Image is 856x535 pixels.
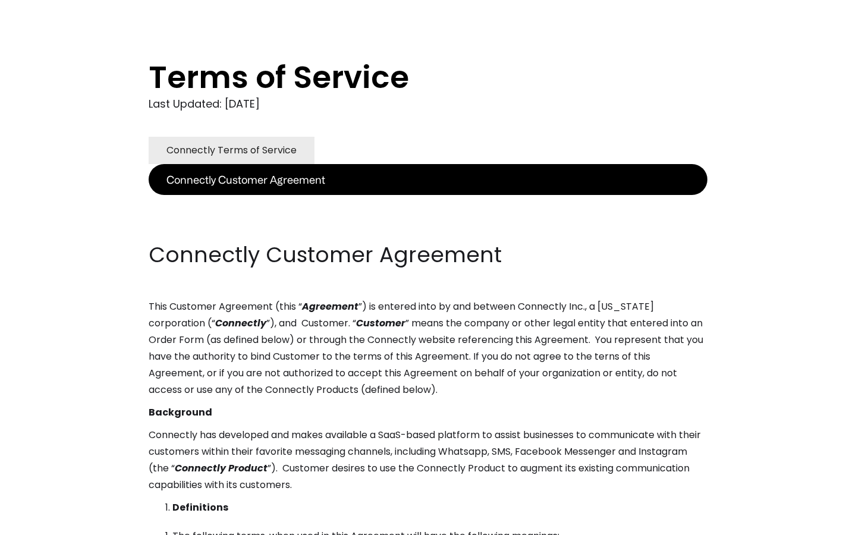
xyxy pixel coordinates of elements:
[149,95,707,113] div: Last Updated: [DATE]
[12,513,71,531] aside: Language selected: English
[166,171,325,188] div: Connectly Customer Agreement
[356,316,405,330] em: Customer
[24,514,71,531] ul: Language list
[149,218,707,234] p: ‍
[302,300,358,313] em: Agreement
[149,240,707,270] h2: Connectly Customer Agreement
[149,195,707,212] p: ‍
[149,427,707,493] p: Connectly has developed and makes available a SaaS-based platform to assist businesses to communi...
[166,142,297,159] div: Connectly Terms of Service
[215,316,266,330] em: Connectly
[175,461,267,475] em: Connectly Product
[149,298,707,398] p: This Customer Agreement (this “ ”) is entered into by and between Connectly Inc., a [US_STATE] co...
[149,405,212,419] strong: Background
[149,59,660,95] h1: Terms of Service
[172,501,228,514] strong: Definitions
